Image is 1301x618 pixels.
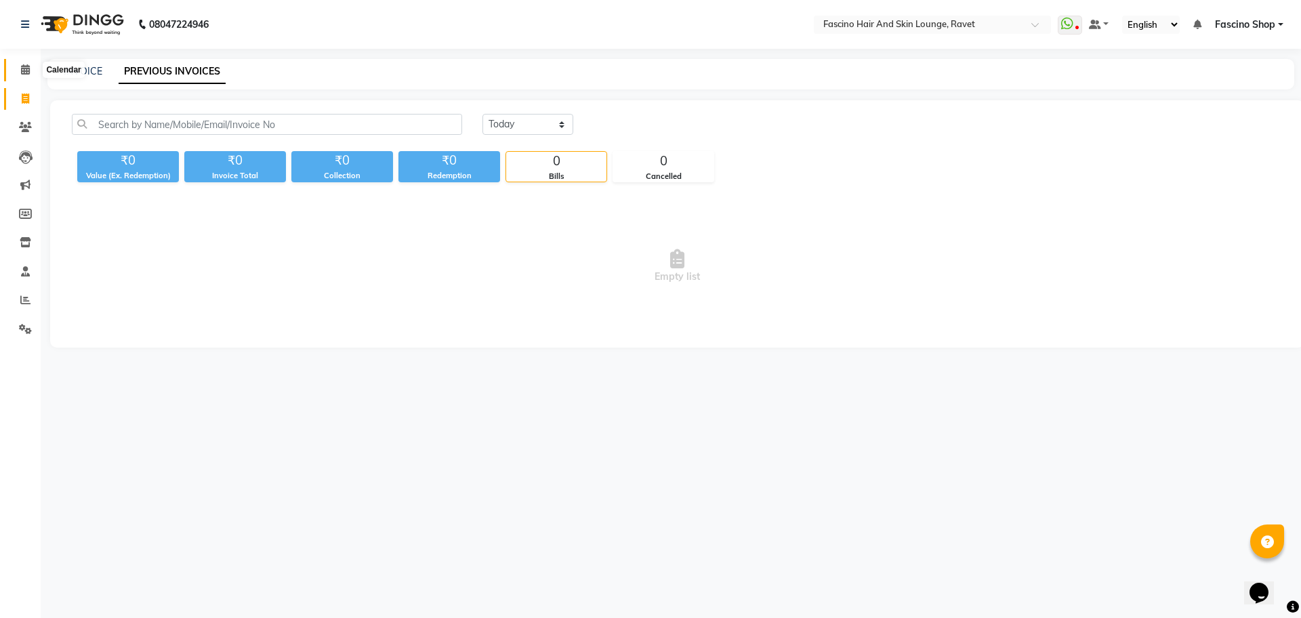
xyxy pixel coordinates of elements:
input: Search by Name/Mobile/Email/Invoice No [72,114,462,135]
div: Redemption [398,170,500,182]
span: Fascino Shop [1215,18,1275,32]
div: ₹0 [77,151,179,170]
div: Invoice Total [184,170,286,182]
span: Empty list [72,199,1283,334]
div: ₹0 [184,151,286,170]
div: Cancelled [613,171,714,182]
div: ₹0 [291,151,393,170]
div: Calendar [43,62,84,78]
b: 08047224946 [149,5,209,43]
div: Collection [291,170,393,182]
div: 0 [613,152,714,171]
img: logo [35,5,127,43]
a: PREVIOUS INVOICES [119,60,226,84]
div: ₹0 [398,151,500,170]
div: Bills [506,171,606,182]
div: 0 [506,152,606,171]
div: Value (Ex. Redemption) [77,170,179,182]
iframe: chat widget [1244,564,1287,604]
